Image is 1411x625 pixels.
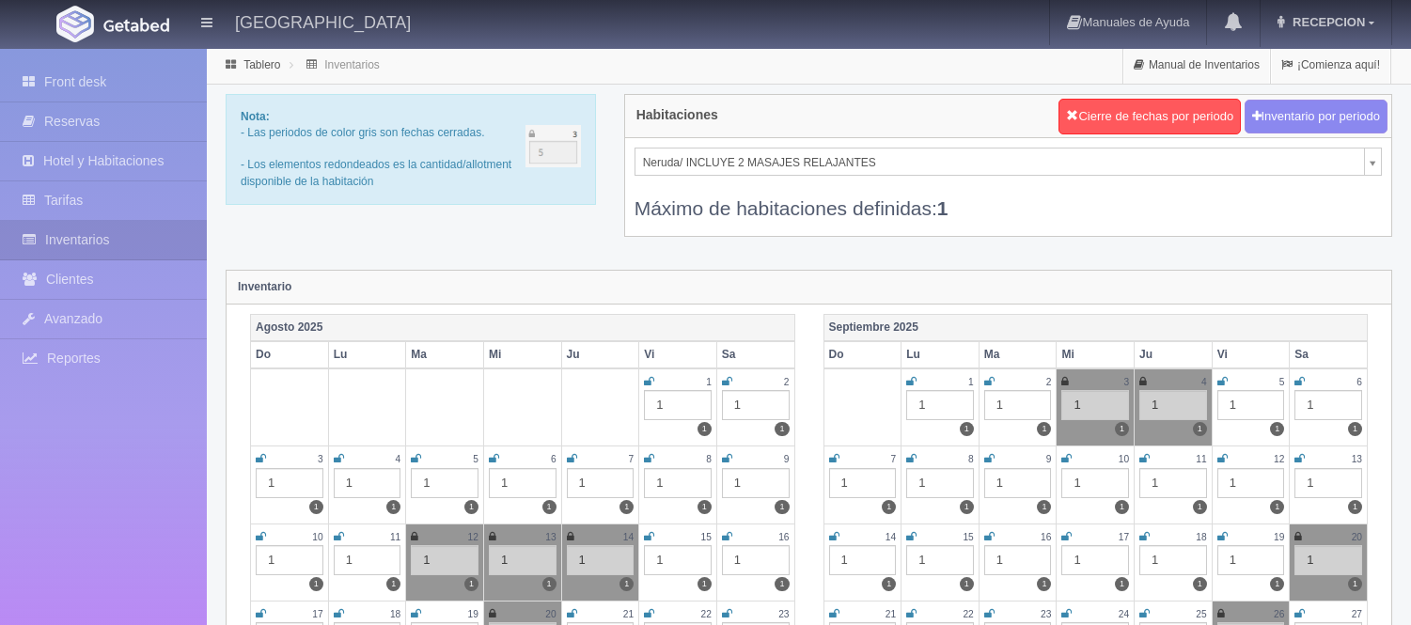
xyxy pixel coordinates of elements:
a: Tablero [243,58,280,71]
div: 1 [489,468,557,498]
div: 1 [906,468,974,498]
label: 1 [309,577,323,591]
small: 1 [968,377,974,387]
div: 1 [829,468,897,498]
div: 1 [334,468,401,498]
div: 1 [984,468,1052,498]
label: 1 [542,500,557,514]
small: 18 [1196,532,1206,542]
label: 1 [1193,577,1207,591]
div: 1 [644,390,712,420]
small: 24 [1119,609,1129,619]
small: 10 [312,532,322,542]
small: 14 [886,532,896,542]
small: 2 [784,377,790,387]
label: 1 [1115,577,1129,591]
label: 1 [1270,577,1284,591]
h4: Habitaciones [636,108,718,122]
label: 1 [1270,422,1284,436]
label: 1 [698,422,712,436]
th: Ju [1135,341,1213,368]
small: 15 [963,532,973,542]
small: 27 [1352,609,1362,619]
b: 1 [937,197,949,219]
small: 26 [1274,609,1284,619]
small: 10 [1119,454,1129,464]
small: 3 [318,454,323,464]
small: 21 [886,609,896,619]
div: 1 [984,545,1052,575]
th: Ma [979,341,1057,368]
small: 4 [1201,377,1207,387]
small: 23 [1041,609,1051,619]
th: Sa [716,341,794,368]
small: 5 [1279,377,1285,387]
label: 1 [960,500,974,514]
label: 1 [464,577,478,591]
a: Inventarios [324,58,380,71]
div: 1 [567,468,635,498]
th: Lu [901,341,980,368]
th: Septiembre 2025 [823,314,1368,341]
button: Inventario por periodo [1245,100,1387,134]
label: 1 [1115,422,1129,436]
th: Mi [483,341,561,368]
label: 1 [1348,422,1362,436]
small: 7 [890,454,896,464]
th: Do [251,341,329,368]
small: 20 [1352,532,1362,542]
h4: [GEOGRAPHIC_DATA] [235,9,411,33]
div: 1 [1061,390,1129,420]
th: Vi [1212,341,1290,368]
div: 1 [644,468,712,498]
small: 9 [1046,454,1052,464]
div: 1 [1061,545,1129,575]
div: 1 [1294,545,1362,575]
small: 22 [963,609,973,619]
a: Neruda/ INCLUYE 2 MASAJES RELAJANTES [635,148,1382,176]
div: 1 [1139,545,1207,575]
label: 1 [1115,500,1129,514]
label: 1 [882,500,896,514]
small: 11 [1196,454,1206,464]
img: Getabed [56,6,94,42]
span: Neruda/ INCLUYE 2 MASAJES RELAJANTES [643,148,1356,177]
div: 1 [1294,468,1362,498]
label: 1 [309,500,323,514]
small: 16 [1041,532,1051,542]
th: Lu [328,341,406,368]
div: 1 [256,545,323,575]
label: 1 [1037,577,1051,591]
div: 1 [906,390,974,420]
label: 1 [775,422,789,436]
th: Ma [406,341,484,368]
b: Nota: [241,110,270,123]
div: 1 [906,545,974,575]
small: 7 [629,454,635,464]
small: 13 [1352,454,1362,464]
small: 8 [968,454,974,464]
button: Cierre de fechas por periodo [1058,99,1241,134]
label: 1 [1270,500,1284,514]
div: 1 [411,468,478,498]
label: 1 [1348,500,1362,514]
label: 1 [698,500,712,514]
div: 1 [1139,390,1207,420]
small: 19 [1274,532,1284,542]
small: 18 [390,609,400,619]
span: RECEPCION [1288,15,1365,29]
small: 17 [312,609,322,619]
small: 6 [551,454,557,464]
label: 1 [1193,422,1207,436]
label: 1 [960,577,974,591]
small: 16 [778,532,789,542]
small: 19 [468,609,478,619]
small: 21 [623,609,634,619]
small: 6 [1356,377,1362,387]
small: 1 [706,377,712,387]
small: 2 [1046,377,1052,387]
small: 8 [706,454,712,464]
img: cutoff.png [525,125,581,167]
small: 14 [623,532,634,542]
label: 1 [960,422,974,436]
